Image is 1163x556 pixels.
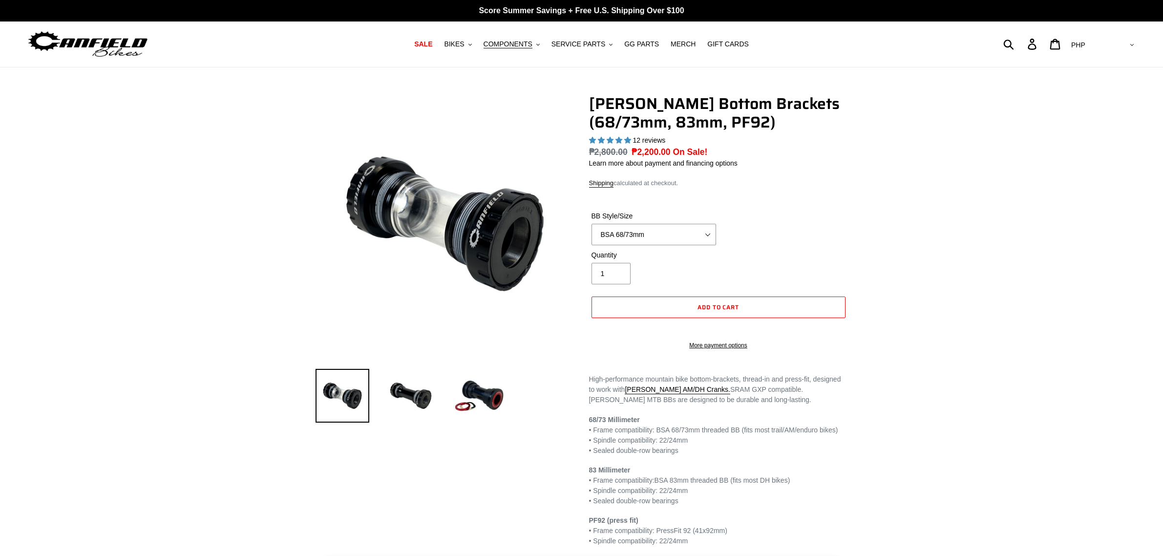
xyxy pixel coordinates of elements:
[707,40,749,48] span: GIFT CARDS
[384,369,438,423] img: Load image into Gallery viewer, 83mm Bottom Bracket
[589,178,848,188] div: calculated at checkout.
[27,29,149,60] img: Canfield Bikes
[592,211,716,221] label: BB Style/Size
[655,476,790,484] span: BSA 83mm threaded BB (fits most DH bikes)
[589,147,628,157] s: ₱2,800.00
[589,466,631,474] strong: 83 Millimeter
[592,297,846,318] button: Add to cart
[589,476,655,484] span: • Frame compatibility:
[484,40,532,48] span: COMPONENTS
[673,146,707,158] span: On Sale!
[632,147,670,157] span: ₱2,200.00
[592,341,846,350] a: More payment options
[589,516,727,545] span: • Frame compatibility: PressFit 92 (41x92mm) • Spindle compatibility: 22/24mm
[589,415,848,456] p: • Frame compatibility: BSA 68/73mm threaded BB (fits most trail/AM/enduro bikes) • Spindle compat...
[589,487,688,505] span: • Spindle compatibility: 22/24mm • Sealed double-row bearings
[589,94,848,132] h1: [PERSON_NAME] Bottom Brackets (68/73mm, 83mm, PF92)
[414,40,432,48] span: SALE
[589,136,633,144] span: 4.92 stars
[452,369,506,423] img: Load image into Gallery viewer, Press Fit 92 Bottom Bracket
[698,302,740,312] span: Add to cart
[589,416,640,424] strong: 68/73 Millimeter
[666,38,700,51] a: MERCH
[589,516,638,524] strong: PF92 (press fit)
[444,40,464,48] span: BIKES
[589,179,614,188] a: Shipping
[633,136,665,144] span: 12 reviews
[439,38,476,51] button: BIKES
[547,38,617,51] button: SERVICE PARTS
[671,40,696,48] span: MERCH
[589,374,848,405] p: High-performance mountain bike bottom-brackets, thread-in and press-fit, designed to work with SR...
[619,38,664,51] a: GG PARTS
[625,385,730,394] a: [PERSON_NAME] AM/DH Cranks.
[702,38,754,51] a: GIFT CARDS
[1009,33,1034,55] input: Search
[316,369,369,423] img: Load image into Gallery viewer, 68/73mm Bottom Bracket
[479,38,545,51] button: COMPONENTS
[624,40,659,48] span: GG PARTS
[409,38,437,51] a: SALE
[589,159,738,167] a: Learn more about payment and financing options
[592,250,716,260] label: Quantity
[551,40,605,48] span: SERVICE PARTS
